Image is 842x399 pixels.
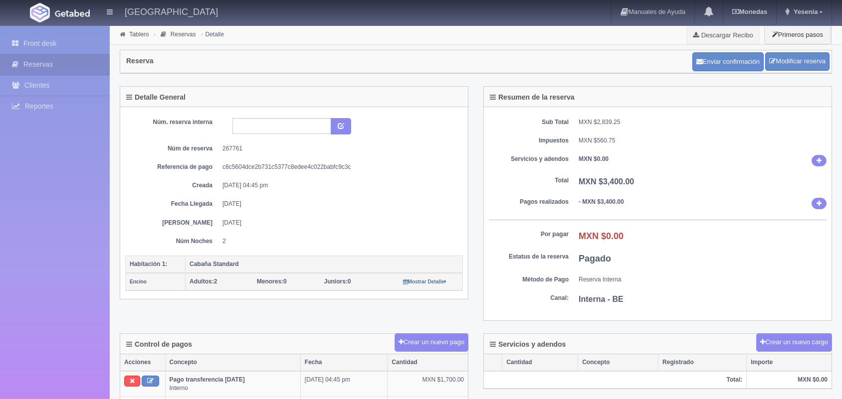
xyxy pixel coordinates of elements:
button: Primeros pasos [764,25,831,44]
dt: Creada [133,181,212,190]
th: Concepto [578,354,658,371]
dd: Reserva Interna [579,275,827,284]
dt: Método de Pago [489,275,569,284]
span: 0 [324,278,351,285]
dd: [DATE] 04:45 pm [222,181,455,190]
b: Pagado [579,254,611,264]
dd: [DATE] [222,200,455,208]
h4: Servicios y adendos [490,341,566,348]
dt: Fecha Llegada [133,200,212,208]
button: Enviar confirmación [692,52,764,71]
button: Crear un nuevo pago [395,333,468,352]
span: 2 [190,278,217,285]
dt: Total [489,176,569,185]
a: Modificar reserva [765,52,830,71]
th: Acciones [120,354,165,371]
dt: Impuestos [489,136,569,145]
img: Getabed [55,9,90,17]
dt: Referencia de pago [133,163,212,171]
strong: Menores: [257,278,283,285]
a: Tablero [129,31,149,38]
strong: Juniors: [324,278,348,285]
small: Mostrar Detalle [403,279,446,284]
a: Descargar Recibo [687,25,759,45]
b: MXN $3,400.00 [579,177,634,186]
dt: Núm. reserva interna [133,118,212,127]
h4: Resumen de la reserva [490,94,575,101]
td: Interno [165,371,300,397]
dt: [PERSON_NAME] [133,219,212,227]
span: Yesenia [791,8,818,15]
b: Monedas [732,8,767,15]
b: Pago transferencia [DATE] [170,376,245,383]
th: Cantidad [502,354,578,371]
dt: Núm Noches [133,237,212,246]
dt: Núm de reserva [133,144,212,153]
h4: Control de pagos [126,341,192,348]
th: Total: [484,371,747,389]
th: Cabaña Standard [186,256,463,273]
img: Getabed [30,3,50,22]
dt: Sub Total [489,118,569,127]
a: Reservas [171,31,196,38]
dt: Canal: [489,294,569,302]
small: Encino [130,279,147,284]
dt: Por pagar [489,230,569,239]
h4: Reserva [126,57,154,65]
th: Cantidad [388,354,468,371]
a: Mostrar Detalle [403,278,446,285]
th: MXN $0.00 [747,371,832,389]
th: Fecha [300,354,388,371]
button: Crear un nuevo cargo [756,333,832,352]
dd: c8c5604dce2b731c5377c8edee4c022babfc9c3c [222,163,455,171]
li: Detalle [199,29,226,39]
b: Interna - BE [579,295,624,303]
strong: Adultos: [190,278,214,285]
b: MXN $0.00 [579,155,609,162]
th: Concepto [165,354,300,371]
dt: Servicios y adendos [489,155,569,163]
h4: Detalle General [126,94,186,101]
th: Registrado [658,354,747,371]
td: MXN $1,700.00 [388,371,468,397]
dd: 2 [222,237,455,246]
span: 0 [257,278,287,285]
dd: 267761 [222,144,455,153]
b: Habitación 1: [130,261,167,267]
th: Importe [747,354,832,371]
b: MXN $0.00 [579,231,624,241]
h4: [GEOGRAPHIC_DATA] [125,5,218,17]
dt: Pagos realizados [489,198,569,206]
dd: MXN $560.75 [579,136,827,145]
dd: MXN $2,839.25 [579,118,827,127]
b: - MXN $3,400.00 [579,198,624,205]
dt: Estatus de la reserva [489,253,569,261]
td: [DATE] 04:45 pm [300,371,388,397]
dd: [DATE] [222,219,455,227]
